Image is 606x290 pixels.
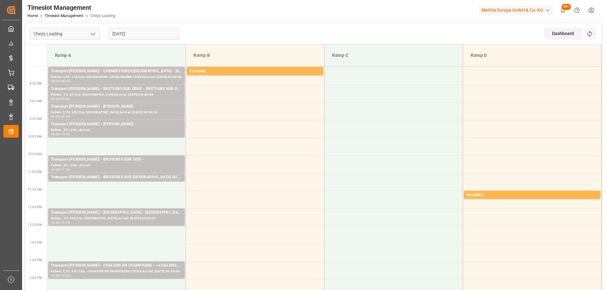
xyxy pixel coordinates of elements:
div: Pallets: ,TU: ,City: ,Arrival: [51,163,182,168]
button: open menu [88,29,98,39]
div: Occupied [466,192,598,198]
div: Transport [PERSON_NAME] - BRUYERES SUR OISE - [51,157,182,163]
div: Pallets: ,TU: ,City: ,Arrival: [51,127,182,133]
div: 09:00 [61,98,70,100]
div: Pallets: 4,TU: 128,City: [GEOGRAPHIC_DATA]/MARNE CEDEX,Arrival: [DATE] 00:00:00 [51,74,182,80]
button: show 100 new notifications [556,3,570,17]
span: 10:30 AM [27,152,42,156]
div: Transport [PERSON_NAME] - [GEOGRAPHIC_DATA] - [GEOGRAPHIC_DATA] [51,210,182,216]
a: Timeslot Management [45,14,83,18]
div: Pallets: 2,TU: 857,City: ~CHALONS EN CHAMPAGNE CEDEX,Arrival: [DATE] 00:00:00 [51,269,182,274]
div: 08:30 [51,98,60,100]
div: - [60,274,61,277]
div: 10:30 [51,168,60,171]
div: Ramp D [468,50,596,61]
span: 10:00 AM [27,135,42,138]
div: 13:30 [51,274,60,277]
span: 12:30 PM [27,223,42,227]
div: Pallets: ,TU: 442,City: [GEOGRAPHIC_DATA],Arrival: [DATE] 00:00:00 [51,216,182,221]
span: 12:00 PM [27,205,42,209]
span: 11:30 AM [27,188,42,191]
div: 09:30 [61,115,70,118]
div: Transport [PERSON_NAME] - [PERSON_NAME] [51,104,182,110]
span: 99+ [561,4,571,10]
div: 11:45 [477,198,486,201]
div: Melitta Europa GmbH & Co. KG [479,6,553,15]
div: - [60,115,61,118]
div: 11:00 [61,168,70,171]
a: Home [27,14,38,18]
button: Melitta Europa GmbH & Co. KG [479,4,556,16]
div: Transport [PERSON_NAME] - CHALONS EN CHAMPAGNE - ~CHALONS EN CHAMPAGNE CEDEX [51,263,182,269]
div: Ramp B [191,50,319,61]
div: 08:15 [199,74,209,77]
div: - [60,133,61,136]
div: 11:30 [466,198,476,201]
div: Ramp C [330,50,458,61]
div: - [60,221,61,224]
div: 09:00 [51,115,60,118]
span: 9:00 AM [30,99,42,103]
div: Transport [PERSON_NAME] - [PERSON_NAME] - [51,121,182,127]
div: 10:00 [61,133,70,136]
div: - [60,98,61,100]
div: - [60,168,61,171]
button: Help Center [570,3,584,17]
div: 14:00 [61,274,70,277]
input: DD-MM-YYYY [109,28,179,40]
div: 12:00 [51,221,60,224]
div: 08:00 [189,74,199,77]
div: 08:00 [51,80,60,82]
div: 08:30 [61,80,70,82]
div: Occupied [189,68,321,74]
div: Timeslot Management [27,3,116,12]
span: 1:30 PM [30,258,42,262]
div: Transport [PERSON_NAME] - CHENNEVIERES/[GEOGRAPHIC_DATA] - [GEOGRAPHIC_DATA]/MARNE CEDEX [51,68,182,74]
span: 8:30 AM [30,82,42,85]
div: 12:30 [61,221,70,224]
div: Pallets: ,TU: 64,City: [GEOGRAPHIC_DATA],Arrival: [DATE] 00:00:00 [51,181,182,186]
div: Pallets: 2,TU: 302,City: [GEOGRAPHIC_DATA],Arrival: [DATE] 00:00:00 [51,110,182,115]
div: Dashboard [544,28,582,39]
span: 9:30 AM [30,117,42,121]
div: Transport [PERSON_NAME] - BRETIGNY SUR ORGE - BRETIGNY SUR ORGE [51,86,182,92]
span: 11:00 AM [27,170,42,174]
div: - [60,80,61,82]
div: Ramp A [52,50,181,61]
div: Pallets: ,TU: 82,City: [GEOGRAPHIC_DATA],Arrival: [DATE] 00:00:00 [51,92,182,98]
div: - [476,198,477,201]
div: 09:30 [51,133,60,136]
span: 1:00 PM [30,241,42,244]
span: 2:00 PM [30,276,42,280]
div: Transport [PERSON_NAME] - BRUYERES SUR [GEOGRAPHIC_DATA] SUR [GEOGRAPHIC_DATA] [51,174,182,181]
input: Type to search/select [30,28,100,40]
